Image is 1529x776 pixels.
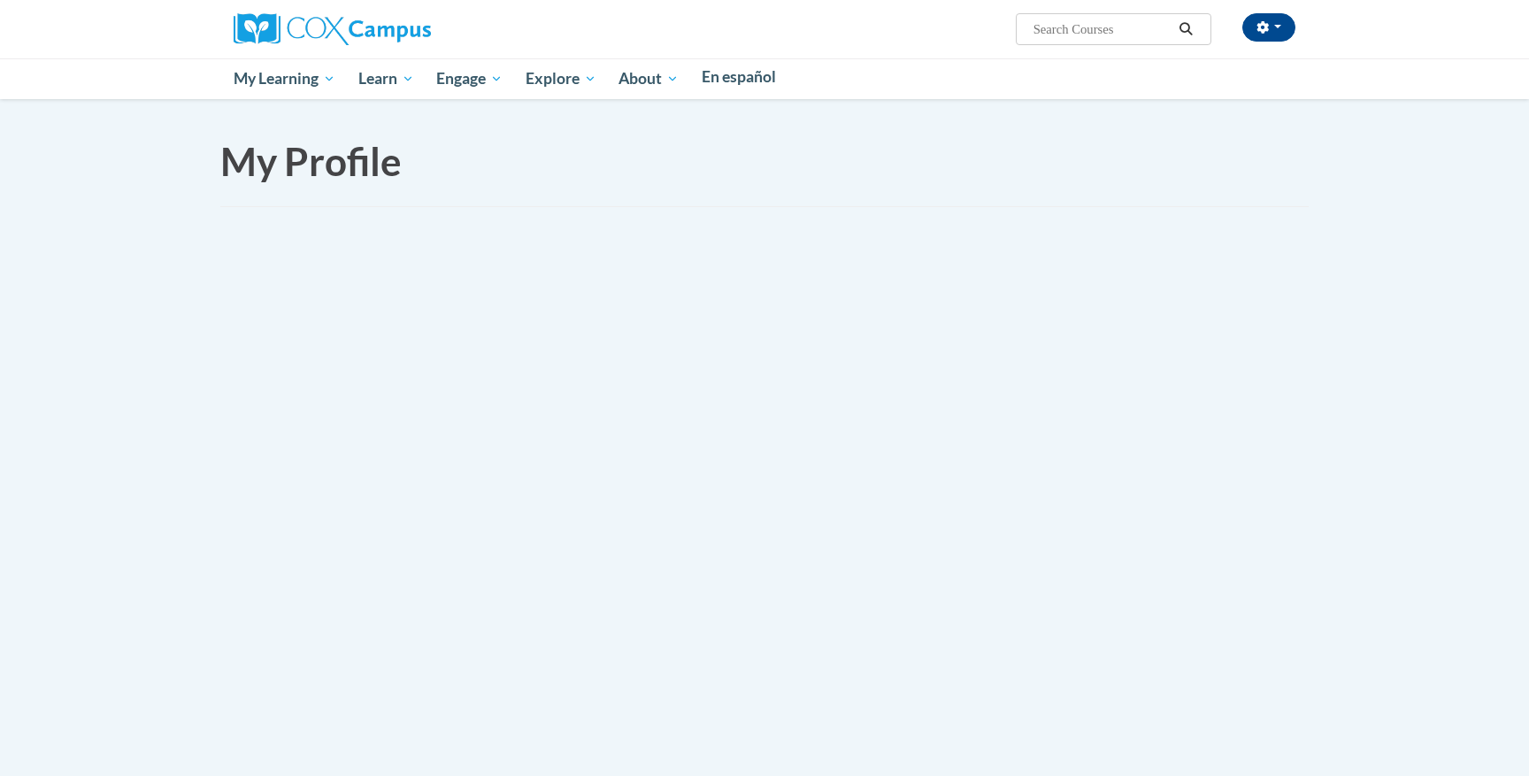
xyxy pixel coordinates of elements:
i:  [1179,23,1195,36]
a: About [608,58,691,99]
span: Engage [436,68,503,89]
button: Account Settings [1242,13,1295,42]
button: Search [1173,19,1200,40]
a: En español [690,58,788,96]
div: Main menu [207,58,1322,99]
a: Explore [514,58,608,99]
span: My Learning [234,68,335,89]
span: My Profile [220,138,402,184]
span: About [619,68,679,89]
img: Cox Campus [234,13,431,45]
a: Engage [425,58,514,99]
span: En español [702,67,776,86]
input: Search Courses [1032,19,1173,40]
a: My Learning [222,58,347,99]
a: Cox Campus [234,20,431,35]
span: Explore [526,68,596,89]
a: Learn [347,58,426,99]
span: Learn [358,68,414,89]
